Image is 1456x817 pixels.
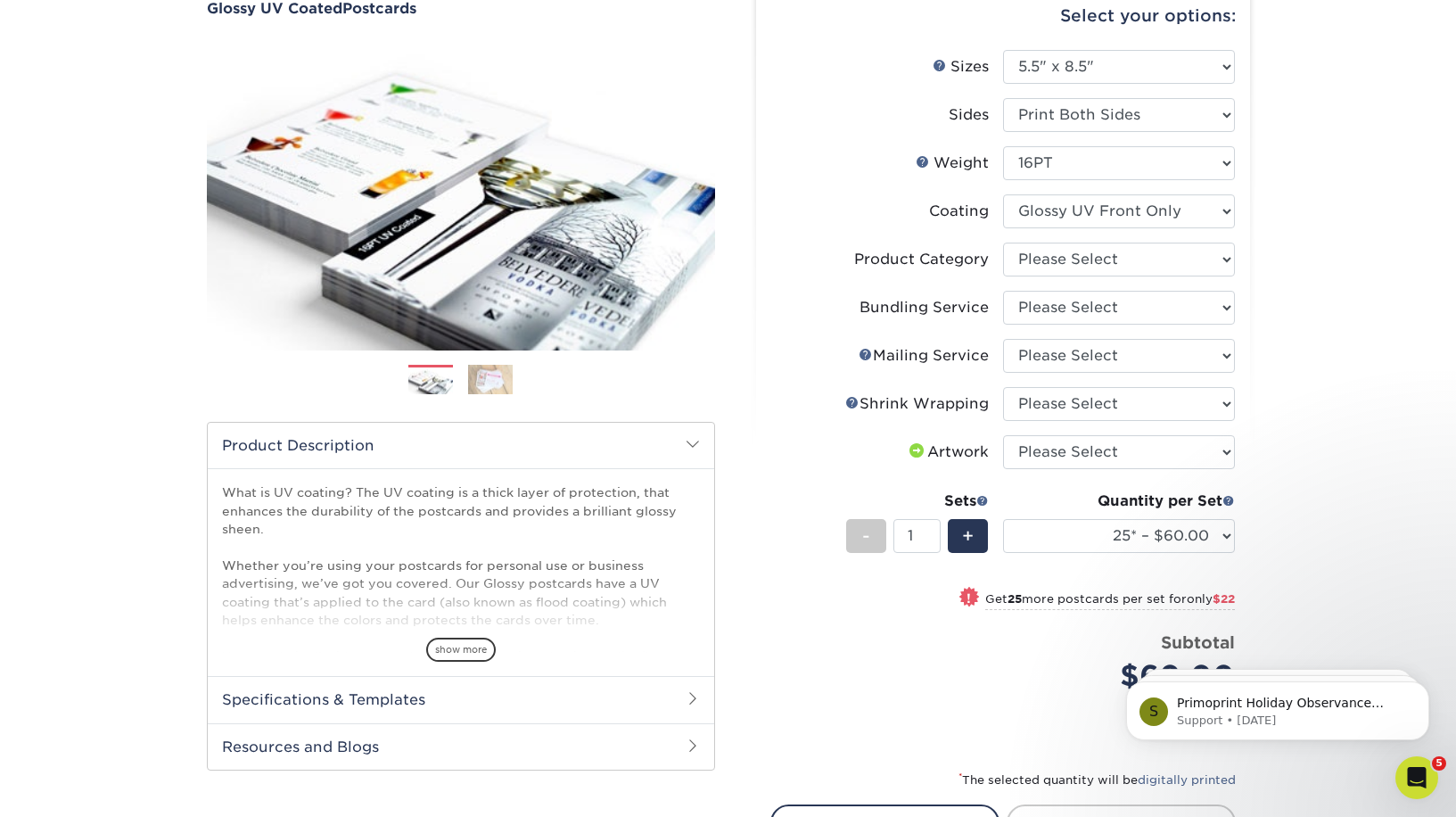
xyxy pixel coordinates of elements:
[785,697,1235,708] small: *Does not include postage
[967,589,971,607] span: !
[949,104,989,126] div: Sides
[1016,655,1235,697] div: $60.00
[1138,773,1236,787] a: digitally printed
[859,345,989,367] div: Mailing Service
[222,483,700,756] p: What is UV coating? The UV coating is a thick layer of protection, that enhances the durability o...
[426,638,496,662] span: show more
[929,201,989,222] div: Coating
[846,491,989,512] div: Sets
[207,19,715,370] img: Glossy UV Coated 01
[1099,644,1456,769] iframe: Intercom notifications message
[985,592,1235,610] small: Get more postcards per set for
[208,676,714,722] h2: Specifications & Templates
[208,723,714,770] h2: Resources and Blogs
[854,249,989,270] div: Product Category
[845,393,989,415] div: Shrink Wrapping
[916,153,989,174] div: Weight
[933,56,989,78] div: Sizes
[468,364,513,395] img: Postcards 02
[208,423,714,468] h2: Product Description
[1213,592,1235,606] span: $22
[1008,592,1022,606] strong: 25
[1161,632,1235,652] strong: Subtotal
[1003,491,1235,512] div: Quantity per Set
[962,523,974,549] span: +
[860,297,989,318] div: Bundling Service
[906,442,989,463] div: Artwork
[958,773,1236,787] small: The selected quantity will be
[1432,756,1446,771] span: 5
[862,523,870,549] span: -
[1187,592,1235,606] span: only
[408,366,453,397] img: Postcards 01
[1395,756,1438,799] iframe: Intercom live chat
